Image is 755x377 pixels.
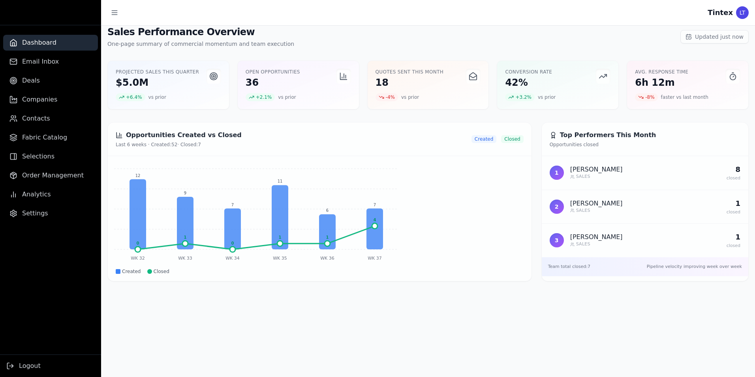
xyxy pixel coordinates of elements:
span: vs prior [401,94,419,100]
span: Dashboard [22,38,56,47]
a: Email Inbox [3,54,98,70]
p: One-page summary of commercial momentum and team execution [107,40,294,48]
p: Sales [570,207,623,214]
p: $5.0M [116,77,199,89]
div: 2 [550,200,564,214]
text: 1 [279,235,282,239]
text: 1 [326,235,329,239]
text: 0 [231,241,234,245]
button: Toggle sidebar [107,6,122,20]
text: 7 [374,203,376,207]
span: Settings [22,209,48,218]
a: Settings [3,205,98,221]
span: Updated just now [695,33,744,41]
span: vs prior [278,94,296,100]
span: faster vs last month [661,94,708,100]
div: Closed [147,268,169,275]
div: Tintex [708,7,733,18]
span: + 6.4 % [116,93,145,101]
span: Logout [19,361,41,371]
span: + 3.2 % [505,93,535,101]
text: 11 [278,179,283,183]
span: Order Management [22,171,84,180]
a: Companies [3,92,98,107]
p: Last 6 weeks · Created: 52 · Closed: 7 [116,141,242,148]
span: Contacts [22,114,50,123]
span: -4 % [376,93,398,101]
button: Logout [6,361,41,371]
text: 4 [374,218,376,222]
text: 6 [326,208,329,213]
p: 8 [727,164,740,175]
a: Order Management [3,168,98,183]
a: Fabric Catalog [3,130,98,145]
div: Created [116,268,141,275]
a: Deals [3,73,98,89]
div: 1 [550,166,564,180]
p: 18 [376,77,443,89]
span: Deals [22,76,40,85]
span: Selections [22,152,54,161]
p: 42% [505,77,552,89]
h1: Sales Performance Overview [107,26,294,38]
a: Analytics [3,187,98,202]
span: vs prior [538,94,556,100]
p: [PERSON_NAME] [570,166,623,173]
p: Conversion Rate [505,69,552,75]
p: Quotes Sent This Month [376,69,443,75]
p: [PERSON_NAME] [570,200,623,207]
p: 1 [727,198,740,209]
p: Open Opportunities [246,69,300,75]
p: 36 [246,77,300,89]
p: closed [727,209,740,216]
span: Created [471,135,497,143]
div: 3 [550,233,564,247]
p: 6h 12m [635,77,688,89]
span: Analytics [22,190,51,199]
span: Pipeline velocity improving week over week [647,264,742,270]
a: Contacts [3,111,98,126]
p: 1 [727,232,740,243]
h2: Top Performers This Month [550,130,740,140]
h2: Opportunities Created vs Closed [116,130,242,140]
div: LT [736,6,749,19]
text: WK 35 [273,256,287,261]
a: Dashboard [3,35,98,51]
text: 0 [137,241,139,245]
text: 7 [231,203,234,207]
text: WK 33 [178,256,192,261]
span: Team total closed: 7 [548,264,590,270]
text: 12 [135,173,141,178]
p: Projected Sales This Quarter [116,69,199,75]
span: -8 % [635,93,657,101]
a: Selections [3,149,98,164]
text: 9 [184,191,186,195]
span: Companies [22,95,57,104]
span: Fabric Catalog [22,133,67,142]
p: closed [727,243,740,249]
text: WK 37 [368,256,382,261]
text: WK 32 [131,256,145,261]
p: closed [727,175,740,182]
span: + 2.1 % [246,93,275,101]
span: Closed [501,135,523,143]
text: WK 34 [225,256,240,261]
p: Avg. Response Time [635,69,688,75]
span: Email Inbox [22,57,59,66]
text: 1 [184,235,187,239]
p: [PERSON_NAME] [570,233,623,241]
p: Sales [570,241,623,248]
text: WK 36 [320,256,334,261]
p: Sales [570,173,623,180]
p: Opportunities closed [550,141,740,148]
span: vs prior [148,94,166,100]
